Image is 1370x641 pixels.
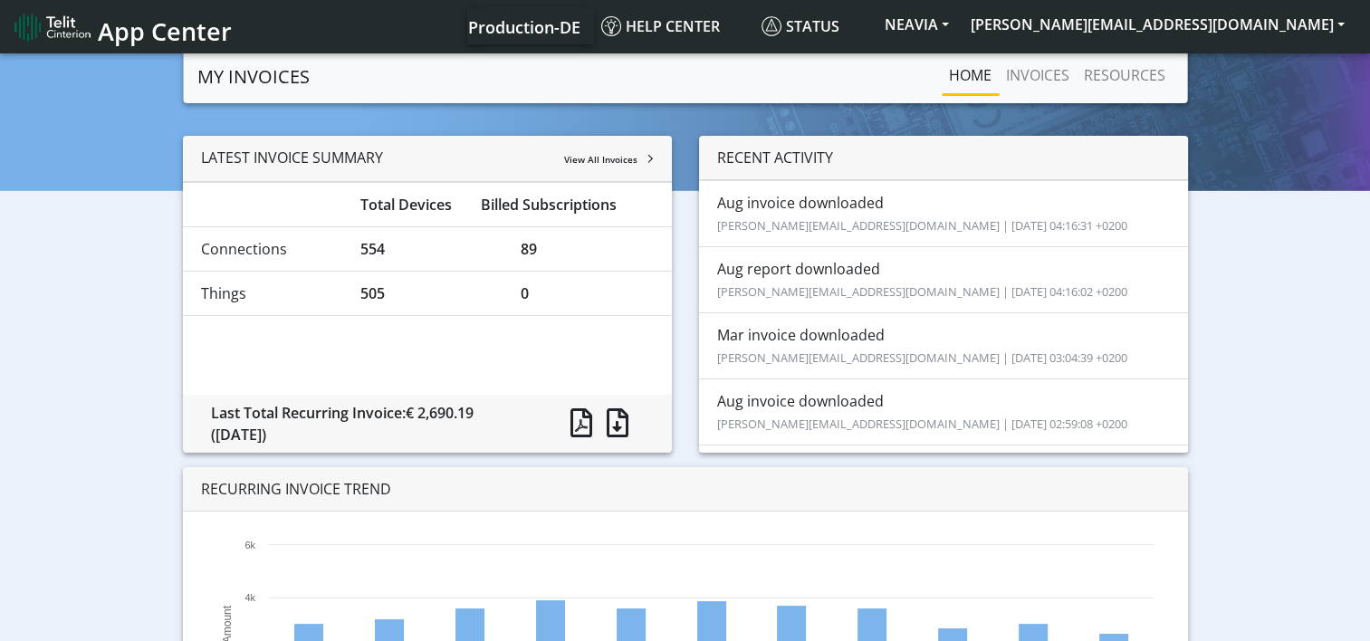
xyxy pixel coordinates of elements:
a: Status [754,8,874,44]
button: [PERSON_NAME][EMAIL_ADDRESS][DOMAIN_NAME] [960,8,1356,41]
a: Help center [594,8,754,44]
a: Home [942,57,999,93]
div: LATEST INVOICE SUMMARY [183,136,672,182]
a: App Center [14,7,229,46]
li: Aug report downloaded [699,246,1188,313]
div: 89 [507,238,667,260]
text: 4k [244,592,255,603]
span: Status [762,16,839,36]
div: 554 [347,238,507,260]
span: Production-DE [468,16,580,38]
text: 6k [244,540,255,550]
div: RECENT ACTIVITY [699,136,1188,180]
small: [PERSON_NAME][EMAIL_ADDRESS][DOMAIN_NAME] | [DATE] 02:59:08 +0200 [717,416,1127,432]
span: Help center [601,16,720,36]
span: View All Invoices [564,153,637,166]
div: Last Total Recurring Invoice: [197,402,542,445]
button: NEAVIA [874,8,960,41]
img: status.svg [762,16,781,36]
a: MY INVOICES [197,59,310,95]
li: Aug invoice downloaded [699,180,1188,247]
span: App Center [98,14,232,48]
a: RESOURCES [1077,57,1173,93]
span: € 2,690.19 [406,403,474,423]
img: knowledge.svg [601,16,621,36]
div: 505 [347,282,507,304]
li: [DATE] invoice downloaded [699,445,1188,512]
div: Things [187,282,348,304]
div: ([DATE]) [211,424,529,445]
div: Connections [187,238,348,260]
small: [PERSON_NAME][EMAIL_ADDRESS][DOMAIN_NAME] | [DATE] 04:16:02 +0200 [717,283,1127,300]
img: logo-telit-cinterion-gw-new.png [14,13,91,42]
li: Mar invoice downloaded [699,312,1188,379]
a: Your current platform instance [467,8,580,44]
a: INVOICES [999,57,1077,93]
div: Billed Subscriptions [467,194,667,215]
small: [PERSON_NAME][EMAIL_ADDRESS][DOMAIN_NAME] | [DATE] 03:04:39 +0200 [717,349,1127,366]
li: Aug invoice downloaded [699,378,1188,445]
div: 0 [507,282,667,304]
div: Total Devices [347,194,467,215]
div: RECURRING INVOICE TREND [183,467,1188,512]
small: [PERSON_NAME][EMAIL_ADDRESS][DOMAIN_NAME] | [DATE] 04:16:31 +0200 [717,217,1127,234]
